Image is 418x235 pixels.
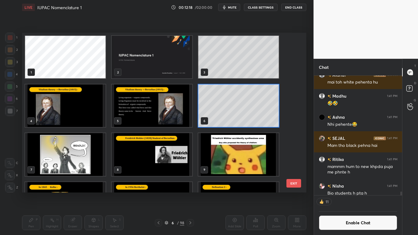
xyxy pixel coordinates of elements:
button: mute [218,4,240,11]
div: 1 [5,33,17,43]
img: no-rating-badge.077c3623.svg [327,185,331,188]
div: 6 [5,94,18,104]
div: 1:41 PM [387,158,397,161]
div: 3 [5,57,18,67]
h6: Ashna [331,114,345,120]
p: G [414,98,416,103]
img: 175930543133K3IN.pdf [112,182,192,224]
img: no-rating-badge.077c3623.svg [327,116,331,119]
img: 38fb2ec0-9e9c-11f0-922d-5e24d4d58b00.jpg [112,36,192,78]
img: no-rating-badge.077c3623.svg [327,158,331,161]
div: 2 [5,45,18,55]
img: no-rating-badge.077c3623.svg [327,137,331,140]
div: 7 [5,106,18,116]
h6: SEJAL [331,135,345,141]
img: default.png [319,156,325,162]
img: thumbs_up.png [319,199,325,205]
h4: IUPAC Nomenclature 1 [37,5,82,10]
img: 175930543133K3IN.pdf [112,133,192,176]
img: 175930543133K3IN.pdf [198,182,279,224]
div: grid [314,76,402,195]
div: grid [22,33,296,192]
div: 5 [5,82,18,91]
div: 11 [325,199,330,204]
img: no-rating-badge.077c3623.svg [327,95,331,98]
div: 🤣🤣 [327,100,397,106]
div: mammm hum to new khpda puja me phnte h [327,164,397,175]
div: LIVE [22,4,35,11]
div: Nhi pehente😂 [327,121,397,128]
img: 0891956b84fa4c92bcc0750fdf29a00e.jpg [319,114,325,120]
img: 175930543133K3IN.pdf [25,182,106,224]
img: 175930543133K3IN.pdf [25,133,106,176]
div: 1:41 PM [387,136,397,140]
h6: Ritika [331,156,344,162]
div: X [5,170,18,180]
h6: Madhu [331,93,346,99]
img: 175930543133K3IN.pdf [198,133,279,176]
div: 4 [5,69,18,79]
div: 1:41 PM [387,94,397,98]
div: C [5,158,18,168]
p: Chat [314,59,334,75]
img: default.png [319,93,325,99]
div: / [177,221,179,225]
button: Enable Chat [319,215,397,230]
p: D [414,81,416,85]
button: End Class [281,4,306,11]
div: Mam tho black pehna hai [327,143,397,149]
div: Z [5,183,18,192]
img: 175930543133K3IN.pdf [112,84,192,127]
img: iconic-dark.1390631f.png [374,136,386,140]
div: 98 [180,220,184,226]
button: CLASS SETTINGS [244,4,278,11]
img: a8672739813a47ba91cab443a987c9a8.jpg [319,183,325,189]
div: 1:41 PM [387,115,397,119]
div: 6 [170,221,176,225]
button: EXIT [286,179,301,188]
img: 175930543133K3IN.pdf [25,84,106,127]
h6: Nisha [331,183,344,189]
div: mai toh white pehenta hu [327,79,397,85]
div: 1:41 PM [387,184,397,188]
div: Bio students h pta h [327,190,397,196]
p: T [414,64,416,68]
img: 8c32bba98437410ea3937185eb705ba0.jpg [319,135,325,141]
span: mute [228,5,237,9]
